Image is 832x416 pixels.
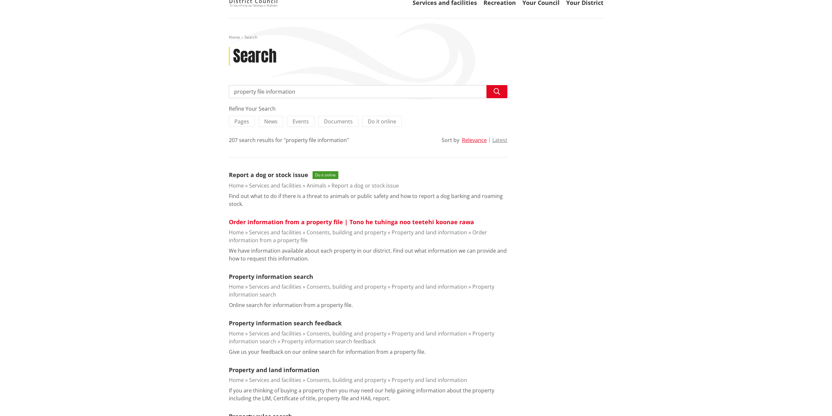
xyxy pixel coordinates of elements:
[293,118,309,125] span: Events
[307,330,386,337] a: Consents, building and property
[368,118,396,125] span: Do it online
[462,137,487,143] button: Relevance
[249,330,301,337] a: Services and facilities
[229,136,349,144] div: 207 search results for "property file information"
[229,218,474,226] a: Order information from a property file | Tono he tuhinga noo teetehi koonae rawa
[229,387,507,402] p: If you are thinking of buying a property then you may need our help gaining information about the...
[249,283,301,290] a: Services and facilities
[307,182,326,189] a: Animals
[331,182,399,189] a: Report a dog or stock issue
[307,283,386,290] a: Consents, building and property
[392,283,467,290] a: Property and land information
[392,376,467,384] a: Property and land information
[492,137,507,143] button: Latest
[229,301,353,309] p: Online search for information from a property file.
[229,35,603,40] nav: breadcrumb
[229,330,494,345] a: Property information search
[264,118,278,125] span: News
[245,34,257,40] span: Search
[229,283,244,290] a: Home
[249,182,301,189] a: Services and facilities
[392,330,467,337] a: Property and land information
[229,366,319,374] a: Property and land information
[802,389,825,412] iframe: Messenger Launcher
[229,330,244,337] a: Home
[313,171,338,179] span: Do it online
[229,192,507,208] p: Find out what to do if there is a threat to animals or public safety and how to report a dog bark...
[229,229,244,236] a: Home
[229,105,507,113] div: Refine Your Search
[249,376,301,384] a: Services and facilities
[307,376,386,384] a: Consents, building and property
[233,47,277,66] h1: Search
[229,319,342,327] a: Property information search feedback
[281,338,376,345] a: Property information search feedback
[234,118,249,125] span: Pages
[229,247,507,262] p: We have information available about each property in our district. Find out what information we c...
[229,171,308,179] a: Report a dog or stock issue
[229,229,487,244] a: Order information from a property file
[229,283,494,298] a: Property information search
[229,182,244,189] a: Home
[229,348,426,356] p: Give us your feedback on our online search for information from a property file.
[324,118,353,125] span: Documents
[392,229,467,236] a: Property and land information
[229,376,244,384] a: Home
[442,136,459,144] div: Sort by
[307,229,386,236] a: Consents, building and property
[229,85,507,98] input: Search input
[229,273,313,280] a: Property information search
[249,229,301,236] a: Services and facilities
[229,34,240,40] a: Home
